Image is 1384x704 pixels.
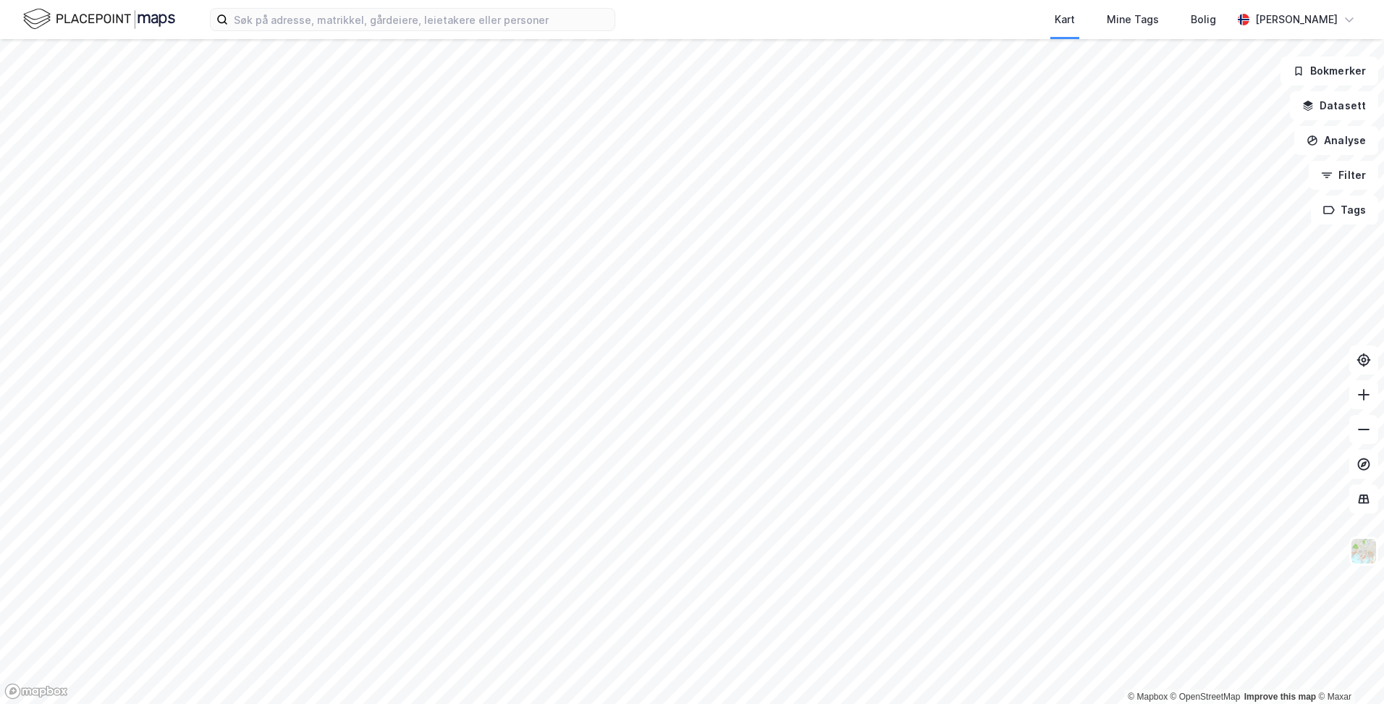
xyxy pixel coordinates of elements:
[1312,634,1384,704] div: Kontrollprogram for chat
[1350,537,1377,565] img: Z
[1170,692,1241,702] a: OpenStreetMap
[1290,91,1378,120] button: Datasett
[1255,11,1338,28] div: [PERSON_NAME]
[1312,634,1384,704] iframe: Chat Widget
[1294,126,1378,155] button: Analyse
[1311,196,1378,225] button: Tags
[1128,692,1168,702] a: Mapbox
[1244,692,1316,702] a: Improve this map
[1280,56,1378,85] button: Bokmerker
[1309,161,1378,190] button: Filter
[1107,11,1159,28] div: Mine Tags
[4,683,68,700] a: Mapbox homepage
[228,9,615,30] input: Søk på adresse, matrikkel, gårdeiere, leietakere eller personer
[1191,11,1216,28] div: Bolig
[1055,11,1075,28] div: Kart
[23,7,175,32] img: logo.f888ab2527a4732fd821a326f86c7f29.svg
